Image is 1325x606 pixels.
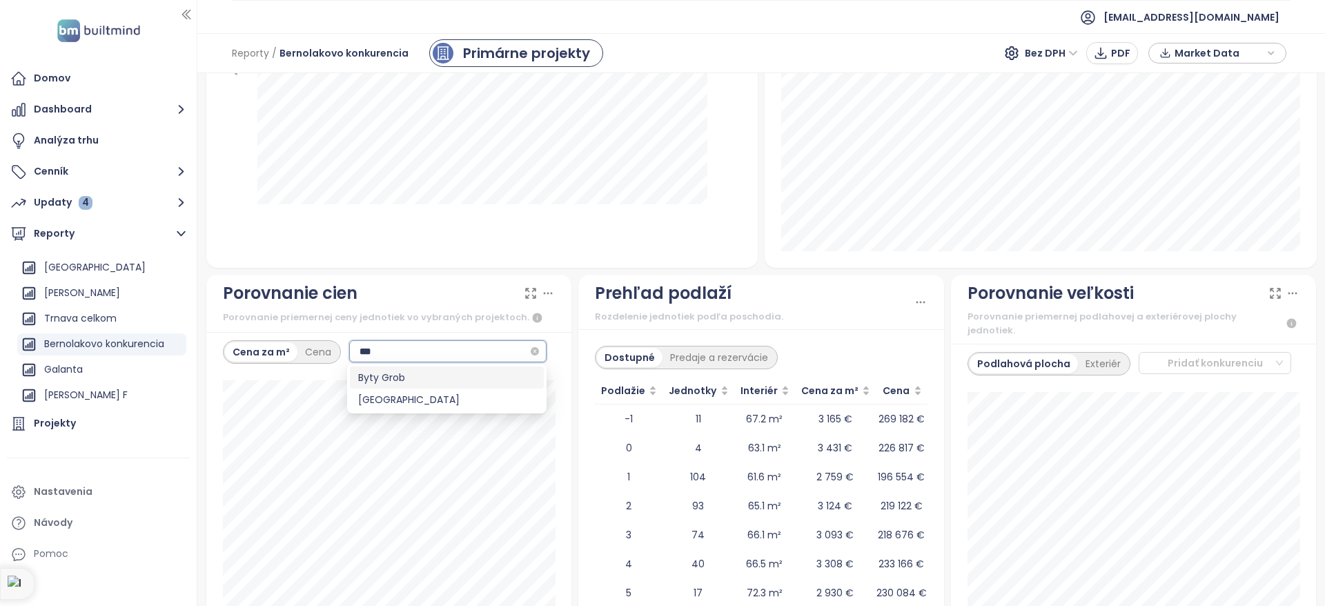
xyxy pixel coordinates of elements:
[17,308,186,330] div: Trnava celkom
[734,404,795,433] td: 67.2 m²
[17,359,186,381] div: Galanta
[7,220,190,248] button: Reporty
[662,348,776,367] div: Predaje a rezervácie
[463,43,590,63] div: Primárne projekty
[801,383,860,398] span: Cena za m²
[795,378,876,404] th: Cena za m²
[595,433,662,462] td: 0
[272,41,277,66] span: /
[876,378,927,404] th: Cena
[1086,42,1138,64] button: PDF
[1175,43,1264,63] span: Market Data
[876,549,927,578] td: 233 166 €
[7,127,190,155] a: Analýza trhu
[795,433,876,462] td: 3 431 €
[968,280,1134,306] div: Porovnanie veľkosti
[279,41,409,66] span: Bernolakovo konkurencia
[734,549,795,578] td: 66.5 m²
[662,520,734,549] td: 74
[968,310,1300,338] div: Porovnanie priemernej podlahovej a exteriérovej plochy jednotiek.
[734,433,795,462] td: 63.1 m²
[17,257,186,279] div: [GEOGRAPHIC_DATA]
[881,383,911,398] span: Cena
[225,342,297,362] div: Cena za m²
[740,383,778,398] span: Interiér
[297,342,339,362] div: Cena
[795,520,876,549] td: 3 093 €
[7,540,190,568] div: Pomoc
[595,310,914,324] div: Rozdelenie jednotiek podľa poschodia.
[44,259,146,276] div: [GEOGRAPHIC_DATA]
[876,491,927,520] td: 219 122 €
[7,509,190,537] a: Návody
[734,520,795,549] td: 66.1 m²
[17,282,186,304] div: [PERSON_NAME]
[795,549,876,578] td: 3 308 €
[358,392,536,407] div: [GEOGRAPHIC_DATA]
[223,310,556,326] div: Porovnanie priemernej ceny jednotiek vo vybraných projektoch.
[17,333,186,355] div: Bernolakovo konkurencia
[34,70,70,87] div: Domov
[44,387,128,404] div: [PERSON_NAME] F
[595,462,662,491] td: 1
[970,354,1078,373] div: Podlahová plocha
[7,410,190,438] a: Projekty
[1078,354,1128,373] div: Exteriér
[7,65,190,92] a: Domov
[734,378,795,404] th: Interiér
[1103,1,1279,34] span: [EMAIL_ADDRESS][DOMAIN_NAME]
[597,348,662,367] div: Dostupné
[595,404,662,433] td: -1
[223,280,357,306] div: Porovnanie cien
[795,462,876,491] td: 2 759 €
[876,462,927,491] td: 196 554 €
[7,478,190,506] a: Nastavenia
[7,96,190,124] button: Dashboard
[350,389,544,411] div: Green House
[876,404,927,433] td: 269 182 €
[350,366,544,389] div: Byty Grob
[34,514,72,531] div: Návody
[595,280,732,306] div: Prehľad podlaží
[1156,43,1279,63] div: button
[734,491,795,520] td: 65.1 m²
[662,378,734,404] th: Jednotky
[358,370,536,385] div: Byty Grob
[876,433,927,462] td: 226 817 €
[600,383,646,398] span: Podlažie
[595,549,662,578] td: 4
[595,491,662,520] td: 2
[662,462,734,491] td: 104
[876,520,927,549] td: 218 676 €
[44,361,83,378] div: Galanta
[44,310,117,327] div: Trnava celkom
[531,347,539,355] span: close-circle
[44,335,164,353] div: Bernolakovo konkurencia
[34,132,99,149] div: Analýza trhu
[429,39,603,67] a: primary
[595,378,662,404] th: Podlažie
[1111,46,1130,61] span: PDF
[7,158,190,186] button: Cenník
[17,384,186,407] div: [PERSON_NAME] F
[232,41,269,66] span: Reporty
[734,462,795,491] td: 61.6 m²
[662,491,734,520] td: 93
[668,383,717,398] span: Jednotky
[79,196,92,210] div: 4
[595,520,662,549] td: 3
[44,284,120,302] div: [PERSON_NAME]
[34,545,68,563] div: Pomoc
[662,404,734,433] td: 11
[34,194,92,211] div: Updaty
[34,483,92,500] div: Nastavenia
[662,549,734,578] td: 40
[795,491,876,520] td: 3 124 €
[34,415,76,432] div: Projekty
[7,189,190,217] button: Updaty 4
[53,17,144,45] img: logo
